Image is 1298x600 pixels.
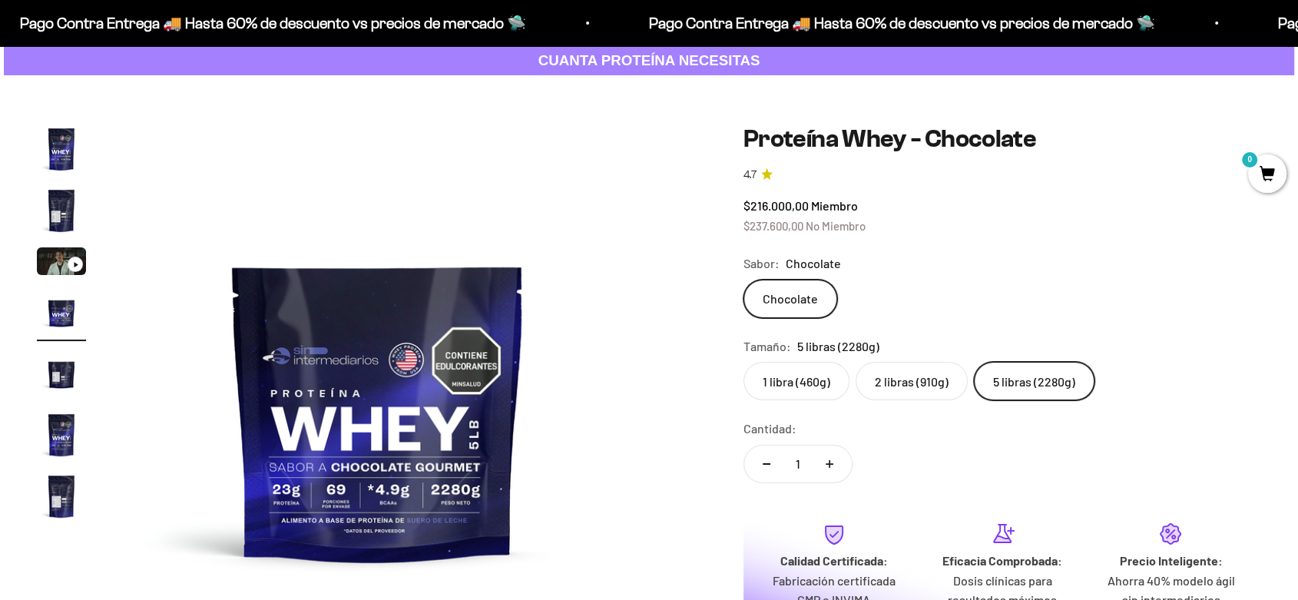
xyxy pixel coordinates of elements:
[538,52,760,68] strong: CUANTA PROTEÍNA NECESITAS
[37,349,86,403] button: Ir al artículo 5
[743,336,791,356] legend: Tamaño:
[37,186,86,235] img: Proteína Whey - Chocolate
[37,124,86,178] button: Ir al artículo 1
[743,254,780,273] legend: Sabor:
[744,446,789,482] button: Reducir cantidad
[811,198,858,213] span: Miembro
[37,472,86,521] img: Proteína Whey - Chocolate
[12,11,518,35] p: Pago Contra Entrega 🚚 Hasta 60% de descuento vs precios de mercado 🛸
[807,446,852,482] button: Aumentar cantidad
[37,349,86,398] img: Proteína Whey - Chocolate
[37,124,86,174] img: Proteína Whey - Chocolate
[37,410,86,459] img: Proteína Whey - Chocolate
[1119,553,1222,568] strong: Precio Inteligente:
[743,219,803,233] span: $237.600,00
[797,336,879,356] span: 5 libras (2280g)
[743,419,796,439] label: Cantidad:
[1248,167,1286,184] a: 0
[743,167,1261,184] a: 4.74.7 de 5.0 estrellas
[806,219,866,233] span: No Miembro
[743,124,1261,154] h1: Proteína Whey - Chocolate
[37,186,86,240] button: Ir al artículo 2
[641,11,1147,35] p: Pago Contra Entrega 🚚 Hasta 60% de descuento vs precios de mercado 🛸
[786,254,841,273] span: Chocolate
[780,553,888,568] strong: Calidad Certificada:
[37,410,86,464] button: Ir al artículo 6
[37,472,86,525] button: Ir al artículo 7
[37,287,86,336] img: Proteína Whey - Chocolate
[942,553,1062,568] strong: Eficacia Comprobada:
[1240,151,1259,169] mark: 0
[743,167,757,184] span: 4.7
[37,247,86,280] button: Ir al artículo 3
[37,287,86,341] button: Ir al artículo 4
[4,46,1294,76] a: CUANTA PROTEÍNA NECESITAS
[743,198,809,213] span: $216.000,00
